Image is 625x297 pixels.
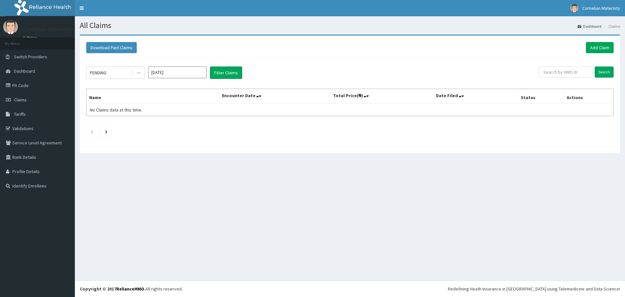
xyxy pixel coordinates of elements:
th: Actions [564,89,613,104]
span: Cornelian Maternity [582,5,620,11]
strong: Copyright © 2017 . [80,286,146,292]
input: Search by HMO ID [539,67,592,78]
button: Filter Claims [210,67,242,79]
h1: All Claims [80,21,620,30]
li: Claims [602,23,620,29]
th: Total Price(₦) [330,89,433,104]
a: Dashboard [577,23,602,29]
a: Next page [105,128,107,134]
span: Tariffs [14,111,26,117]
img: User Image [3,20,18,34]
input: Search [595,67,614,78]
input: Select Month and Year [148,67,207,78]
th: Encounter Date [219,89,330,104]
a: Online [23,36,38,40]
span: Dashboard [14,68,35,74]
span: Claims [14,97,27,103]
button: Download Paid Claims [86,42,137,53]
div: PENDING [90,69,106,76]
footer: All rights reserved. [75,280,625,297]
th: Date Filed [433,89,518,104]
span: Switch Providers [14,54,47,60]
img: User Image [570,4,578,12]
span: No Claims data at this time. [90,107,142,113]
th: Name [87,89,219,104]
a: RelianceHMO [116,286,144,292]
th: Status [518,89,564,104]
a: Previous page [90,128,93,134]
a: Add Claim [586,42,614,53]
div: Redefining Heath Insurance in [GEOGRAPHIC_DATA] using Telemedicine and Data Science! [448,286,620,292]
p: Cornelian Maternity [23,26,73,32]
